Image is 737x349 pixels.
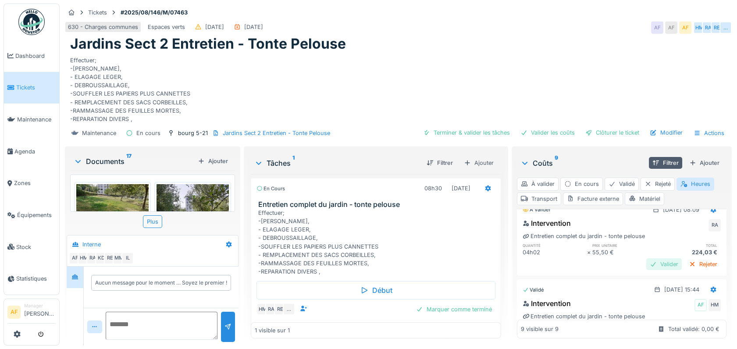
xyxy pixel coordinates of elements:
[641,178,675,190] div: Rejeté
[74,156,194,167] div: Documents
[523,218,571,228] div: Intervention
[16,83,56,92] span: Tickets
[523,232,645,240] div: Entretien complet du jardin - tonte pelouse
[265,303,278,315] div: RA
[4,40,59,72] a: Dashboard
[258,200,498,209] h3: Entretien complet du jardin - tonte pelouse
[7,306,21,319] li: AF
[663,206,699,214] div: [DATE] 08:09
[194,155,231,167] div: Ajouter
[719,21,732,34] div: …
[709,299,721,311] div: HM
[625,192,664,205] div: Matériel
[520,158,645,168] div: Coûts
[657,242,721,248] h6: total
[560,178,603,190] div: En cours
[523,206,551,214] div: À valider
[563,192,623,205] div: Facture externe
[4,263,59,295] a: Statistiques
[18,9,45,35] img: Badge_color-CXgf-gQk.svg
[517,127,578,139] div: Valider les coûts
[694,299,707,311] div: AF
[460,157,498,169] div: Ajouter
[255,326,290,335] div: 1 visible sur 1
[521,325,559,333] div: 9 visible sur 9
[95,252,107,264] div: KD
[86,252,99,264] div: RA
[14,179,56,187] span: Zones
[646,258,682,270] div: Valider
[517,178,559,190] div: À valider
[15,52,56,60] span: Dashboard
[4,199,59,231] a: Équipements
[702,21,714,34] div: RA
[523,286,544,294] div: Validé
[424,184,442,192] div: 08h30
[14,147,56,156] span: Agenda
[274,303,286,315] div: RE
[423,157,456,169] div: Filtrer
[148,23,185,31] div: Espaces verts
[686,157,723,169] div: Ajouter
[4,231,59,263] a: Stock
[651,21,663,34] div: AF
[4,167,59,199] a: Zones
[78,252,90,264] div: HM
[178,129,208,137] div: bourg 5-21
[676,178,714,190] div: Heures
[82,129,116,137] div: Maintenance
[592,242,656,248] h6: prix unitaire
[70,36,346,52] h1: Jardins Sect 2 Entretien - Tonte Pelouse
[136,129,160,137] div: En cours
[523,298,571,309] div: Intervention
[605,178,639,190] div: Validé
[88,8,107,17] div: Tickets
[690,127,728,139] div: Actions
[24,303,56,321] li: [PERSON_NAME]
[157,184,229,281] img: qts0mmdx86skeki0s5pc1qbph6gt
[646,127,686,139] div: Modifier
[16,274,56,283] span: Statistiques
[665,21,677,34] div: AF
[17,115,56,124] span: Maintenance
[711,21,723,34] div: RE
[254,158,420,168] div: Tâches
[283,303,295,315] div: …
[82,240,101,249] div: Interne
[555,158,558,168] sup: 9
[205,23,224,31] div: [DATE]
[68,23,138,31] div: 630 - Charges communes
[657,248,721,256] div: 224,03 €
[523,242,587,248] h6: quantité
[693,21,705,34] div: HM
[679,21,691,34] div: AF
[256,303,269,315] div: HM
[592,248,656,256] div: 55,50 €
[292,158,295,168] sup: 1
[587,248,593,256] div: ×
[223,129,330,137] div: Jardins Sect 2 Entretien - Tonte Pelouse
[69,252,81,264] div: AF
[668,325,719,333] div: Total validé: 0,00 €
[24,303,56,309] div: Manager
[126,156,132,167] sup: 17
[76,184,149,239] img: bia67tu7635mtkjhz1d4ex5fttd1
[256,281,496,299] div: Début
[113,252,125,264] div: MM
[709,219,721,231] div: RA
[420,127,513,139] div: Terminer & valider les tâches
[523,312,645,321] div: Entretien complet du jardin - tonte pelouse
[70,53,726,124] div: Effectuer; -[PERSON_NAME], - ELAGAGE LEGER, - DEBROUSSAILLAGE, -SOUFFLER LES PAPIERS PLUS CANNETT...
[4,72,59,104] a: Tickets
[517,192,561,205] div: Transport
[143,215,162,228] div: Plus
[16,243,56,251] span: Stock
[4,103,59,135] a: Maintenance
[256,185,285,192] div: En cours
[685,258,721,270] div: Rejeter
[95,279,227,287] div: Aucun message pour le moment … Soyez le premier !
[244,23,263,31] div: [DATE]
[117,8,191,17] strong: #2025/08/146/M/07463
[523,248,587,256] div: 04h02
[582,127,643,139] div: Clôturer le ticket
